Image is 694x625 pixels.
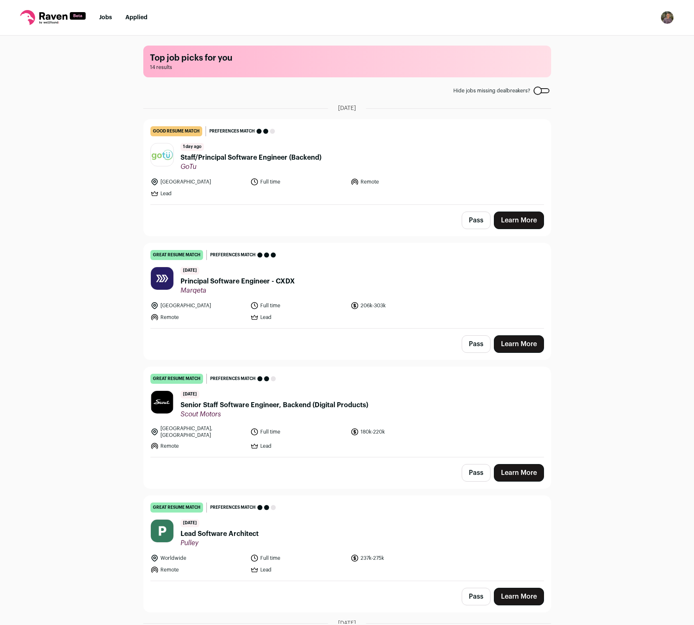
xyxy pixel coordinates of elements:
[150,442,246,450] li: Remote
[250,425,346,439] li: Full time
[151,391,173,413] img: edcdce9915035250e079cedc463795869719a507718372f0ee6c812f450f25c2.jpg
[250,178,346,186] li: Full time
[250,566,346,574] li: Lead
[144,496,551,581] a: great resume match Preferences match [DATE] Lead Software Architect Pulley Worldwide Full time 23...
[180,153,321,163] span: Staff/Principal Software Engineer (Backend)
[151,520,173,542] img: e637904cabda4f3daab8b342c630aa93b1b5a8698231118f0af62c0688b5adf1.png
[144,243,551,328] a: great resume match Preferences match [DATE] Principal Software Engineer - CXDX Marqeta [GEOGRAPHI...
[250,554,346,562] li: Full time
[250,301,346,310] li: Full time
[462,212,491,229] button: Pass
[494,212,544,229] a: Learn More
[144,367,551,457] a: great resume match Preferences match [DATE] Senior Staff Software Engineer, Backend (Digital Prod...
[180,529,259,539] span: Lead Software Architect
[150,425,246,439] li: [GEOGRAPHIC_DATA], [GEOGRAPHIC_DATA]
[351,554,446,562] li: 237k-275k
[180,276,295,286] span: Principal Software Engineer - CXDX
[180,267,199,275] span: [DATE]
[250,313,346,321] li: Lead
[150,250,203,260] div: great resume match
[210,503,256,512] span: Preferences match
[180,163,321,171] span: GoTu
[99,15,112,20] a: Jobs
[150,374,203,384] div: great resume match
[210,375,256,383] span: Preferences match
[661,11,674,24] img: 19448417-medium_jpg
[150,64,544,71] span: 14 results
[494,588,544,605] a: Learn More
[462,464,491,482] button: Pass
[180,539,259,547] span: Pulley
[151,267,173,290] img: 4d7772cdcf594daddb25f446b9afb4568846770d7fb8c26908dc8c86500a6146.jpg
[661,11,674,24] button: Open dropdown
[150,554,246,562] li: Worldwide
[151,149,173,161] img: 37b4c5afddda4242299a048fc45ba8ca6f9e14ba242be94f1ec3ff3c645f8a54.png
[150,178,246,186] li: [GEOGRAPHIC_DATA]
[180,519,199,527] span: [DATE]
[180,400,368,410] span: Senior Staff Software Engineer, Backend (Digital Products)
[351,301,446,310] li: 206k-303k
[494,335,544,353] a: Learn More
[351,178,446,186] li: Remote
[351,425,446,439] li: 180k-220k
[250,442,346,450] li: Lead
[150,126,202,136] div: good resume match
[150,503,203,513] div: great resume match
[150,566,246,574] li: Remote
[150,189,246,198] li: Lead
[210,251,256,259] span: Preferences match
[453,87,530,94] span: Hide jobs missing dealbreakers?
[462,588,491,605] button: Pass
[144,120,551,204] a: good resume match Preferences match 1 day ago Staff/Principal Software Engineer (Backend) GoTu [G...
[180,410,368,418] span: Scout Motors
[150,52,544,64] h1: Top job picks for you
[150,301,246,310] li: [GEOGRAPHIC_DATA]
[180,143,204,151] span: 1 day ago
[209,127,255,135] span: Preferences match
[462,335,491,353] button: Pass
[180,286,295,295] span: Marqeta
[494,464,544,482] a: Learn More
[125,15,147,20] a: Applied
[338,104,356,112] span: [DATE]
[180,390,199,398] span: [DATE]
[150,313,246,321] li: Remote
